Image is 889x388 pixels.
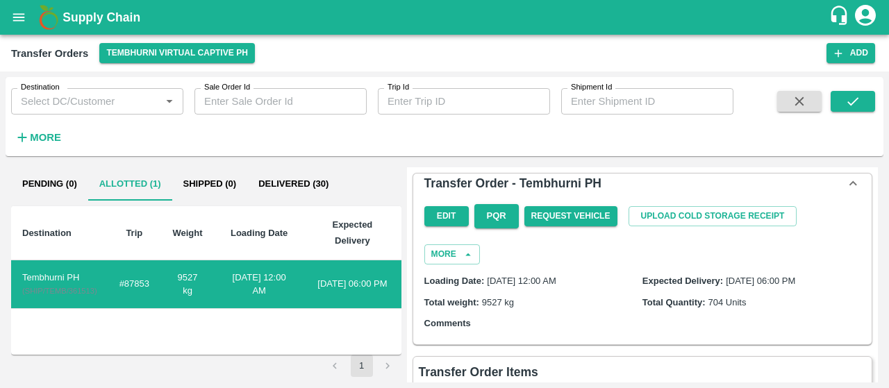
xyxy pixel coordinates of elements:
input: Enter Shipment ID [561,88,733,115]
button: Shipped (0) [172,167,248,201]
label: Trip Id [388,82,409,93]
button: More [424,244,480,264]
label: Comments [424,318,471,328]
td: #87853 [108,260,160,309]
span: [DATE] 12:00 AM [487,276,556,286]
input: Enter Sale Order Id [194,88,367,115]
button: PQR [474,204,519,228]
button: Open [160,92,178,110]
b: Supply Chain [63,10,140,24]
button: page 1 [351,355,373,377]
a: Supply Chain [63,8,829,27]
button: Edit [424,206,469,226]
label: Total Quantity: [642,297,706,307]
button: Allotted (1) [88,167,172,201]
input: Select DC/Customer [15,92,156,110]
div: account of current user [853,3,878,32]
div: customer-support [829,5,853,30]
div: Tembhurni PH [22,271,97,285]
span: [DATE] 06:00 PM [726,276,795,286]
strong: More [30,132,61,143]
button: open drawer [3,1,35,33]
td: [DATE] 06:00 PM [304,260,401,309]
label: Sale Order Id [204,82,250,93]
label: Shipment Id [571,82,612,93]
span: 9527 kg [482,297,514,307]
b: Destination [22,228,72,238]
label: Expected Delivery: [642,276,723,286]
div: Transfer Order - Tembhurni PH [413,174,872,193]
img: logo [35,3,63,31]
button: Request Vehicle [524,206,617,226]
button: Delivered (30) [247,167,340,201]
h6: Transfer Order - Tembhurni PH [424,174,601,193]
label: Destination [21,82,60,93]
label: Loading Date: [424,276,485,286]
button: Upload Cold Storage Receipt [629,206,797,226]
td: [DATE] 12:00 AM [215,260,304,309]
td: 9527 kg [160,260,215,309]
b: Loading Date [231,228,288,238]
b: Trip [126,228,142,238]
div: Transfer Orders [11,44,88,62]
b: Expected Delivery [333,219,373,245]
button: Select DC [99,43,255,63]
span: 704 Units [708,297,747,307]
b: Weight [172,228,202,238]
label: Total weight: [424,297,479,307]
span: ( SHIP/TEMB/361513 ) [22,287,97,295]
button: More [11,126,65,149]
nav: pagination navigation [322,355,401,377]
h6: Transfer Order Items [419,362,538,382]
button: Add [826,43,875,63]
button: Pending (0) [11,167,88,201]
input: Enter Trip ID [378,88,550,115]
